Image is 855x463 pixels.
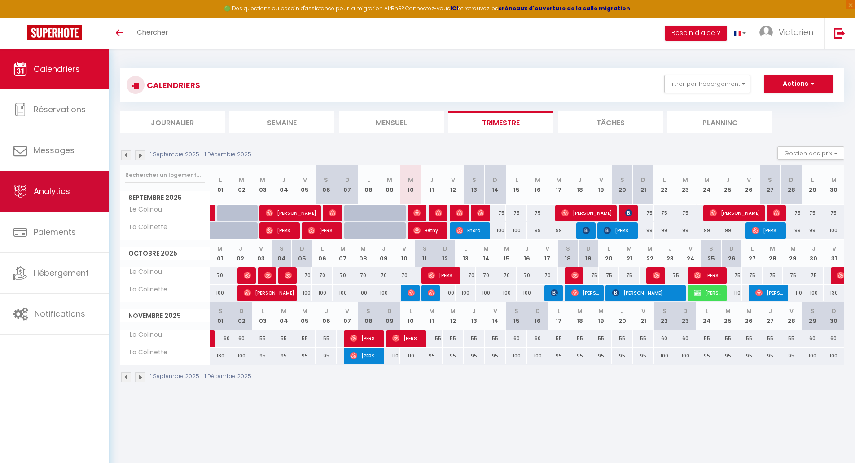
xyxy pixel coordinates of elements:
[443,165,464,205] th: 12
[210,165,231,205] th: 01
[571,267,579,284] span: [PERSON_NAME]
[802,222,823,239] div: 99
[633,302,654,330] th: 21
[696,302,717,330] th: 24
[504,244,509,253] abbr: M
[823,205,844,221] div: 75
[599,267,619,284] div: 75
[653,267,660,284] span: [PERSON_NAME]
[27,25,82,40] img: Super Booking
[333,240,353,267] th: 07
[696,165,717,205] th: 24
[312,285,333,301] div: 100
[654,222,675,239] div: 99
[430,176,434,184] abbr: J
[7,4,34,31] button: Ouvrir le widget de chat LiveChat
[496,240,517,267] th: 15
[244,267,251,284] span: [PERSON_NAME]
[476,240,496,267] th: 14
[312,267,333,284] div: 70
[763,267,783,284] div: 75
[373,285,394,301] div: 100
[721,267,742,284] div: 75
[366,307,370,315] abbr: S
[625,204,632,221] span: [PERSON_NAME]
[137,27,168,37] span: Chercher
[569,302,590,330] th: 18
[312,240,333,267] th: 06
[387,176,392,184] abbr: M
[802,205,823,221] div: 75
[408,176,413,184] abbr: M
[654,165,675,205] th: 22
[259,244,263,253] abbr: V
[633,205,654,221] div: 75
[590,302,611,330] th: 19
[353,240,374,267] th: 08
[493,307,497,315] abbr: V
[423,244,427,253] abbr: S
[571,284,600,301] span: [PERSON_NAME]
[294,165,316,205] th: 05
[701,240,722,267] th: 25
[770,244,775,253] abbr: M
[663,176,666,184] abbr: L
[271,240,292,267] th: 04
[219,176,222,184] abbr: L
[790,244,796,253] abbr: M
[219,307,223,315] abbr: S
[477,204,484,221] span: [PERSON_NAME]
[252,165,273,205] th: 03
[308,222,337,239] span: [PERSON_NAME]
[517,267,537,284] div: 70
[747,176,751,184] abbr: V
[266,222,294,239] span: [PERSON_NAME]
[548,222,569,239] div: 99
[742,240,763,267] th: 27
[668,244,672,253] abbr: J
[292,240,312,267] th: 05
[229,111,334,133] li: Semaine
[294,302,316,330] th: 05
[664,75,750,93] button: Filtrer par hébergement
[120,111,225,133] li: Journalier
[803,267,824,284] div: 75
[498,4,630,12] strong: créneaux d'ouverture de la salle migration
[717,302,738,330] th: 25
[514,307,518,315] abbr: S
[464,302,485,330] th: 13
[408,284,415,301] span: [PERSON_NAME]
[292,285,312,301] div: 100
[333,267,353,284] div: 70
[811,176,814,184] abbr: L
[122,285,170,295] span: La Colinette
[742,267,763,284] div: 75
[324,176,328,184] abbr: S
[665,26,727,41] button: Besoin d'aide ?
[535,176,540,184] abbr: M
[451,176,455,184] abbr: V
[763,240,783,267] th: 28
[210,267,231,284] div: 70
[517,285,537,301] div: 100
[239,176,244,184] abbr: M
[382,244,386,253] abbr: J
[329,204,336,221] span: [PERSON_NAME]
[517,240,537,267] th: 16
[569,165,590,205] th: 18
[578,176,582,184] abbr: J
[456,204,463,221] span: [PERSON_NAME]
[675,205,696,221] div: 75
[759,26,773,39] img: ...
[586,244,591,253] abbr: D
[456,240,476,267] th: 13
[413,222,442,239] span: Béthy Chemin
[421,302,443,330] th: 11
[435,240,456,267] th: 12
[548,165,569,205] th: 17
[777,146,844,160] button: Gestion des prix
[619,240,640,267] th: 21
[696,222,717,239] div: 99
[604,222,632,239] span: [PERSON_NAME]
[400,165,421,205] th: 10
